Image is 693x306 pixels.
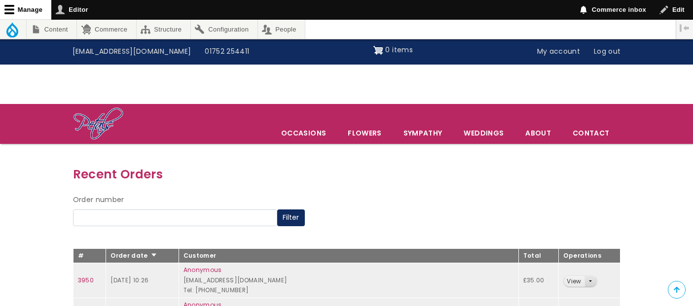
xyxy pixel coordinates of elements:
a: Flowers [337,123,392,143]
a: Configuration [191,20,257,39]
label: Order number [73,194,124,206]
a: 3950 [78,276,94,284]
a: Structure [137,20,190,39]
h3: Recent Orders [73,165,620,184]
th: # [73,248,106,263]
button: Filter [277,209,305,226]
td: £35.00 [518,263,559,298]
a: Commerce [77,20,136,39]
a: Content [27,20,76,39]
a: People [258,20,305,39]
a: My account [530,42,587,61]
a: Contact [562,123,620,143]
a: Log out [587,42,627,61]
th: Customer [179,248,518,263]
th: Total [518,248,559,263]
th: Operations [559,248,620,263]
a: View [564,276,584,287]
a: Anonymous [183,266,222,274]
a: Shopping cart 0 items [373,42,413,58]
button: Vertical orientation [676,20,693,36]
span: 0 items [385,45,412,55]
span: Occasions [271,123,336,143]
time: [DATE] 10:26 [110,276,148,284]
img: Home [73,107,124,141]
img: Shopping cart [373,42,383,58]
a: Order date [110,251,157,260]
a: [EMAIL_ADDRESS][DOMAIN_NAME] [66,42,198,61]
a: About [515,123,561,143]
a: 01752 254411 [198,42,256,61]
span: Weddings [453,123,514,143]
a: Sympathy [393,123,453,143]
td: [EMAIL_ADDRESS][DOMAIN_NAME] Tel: [PHONE_NUMBER] [179,263,518,298]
